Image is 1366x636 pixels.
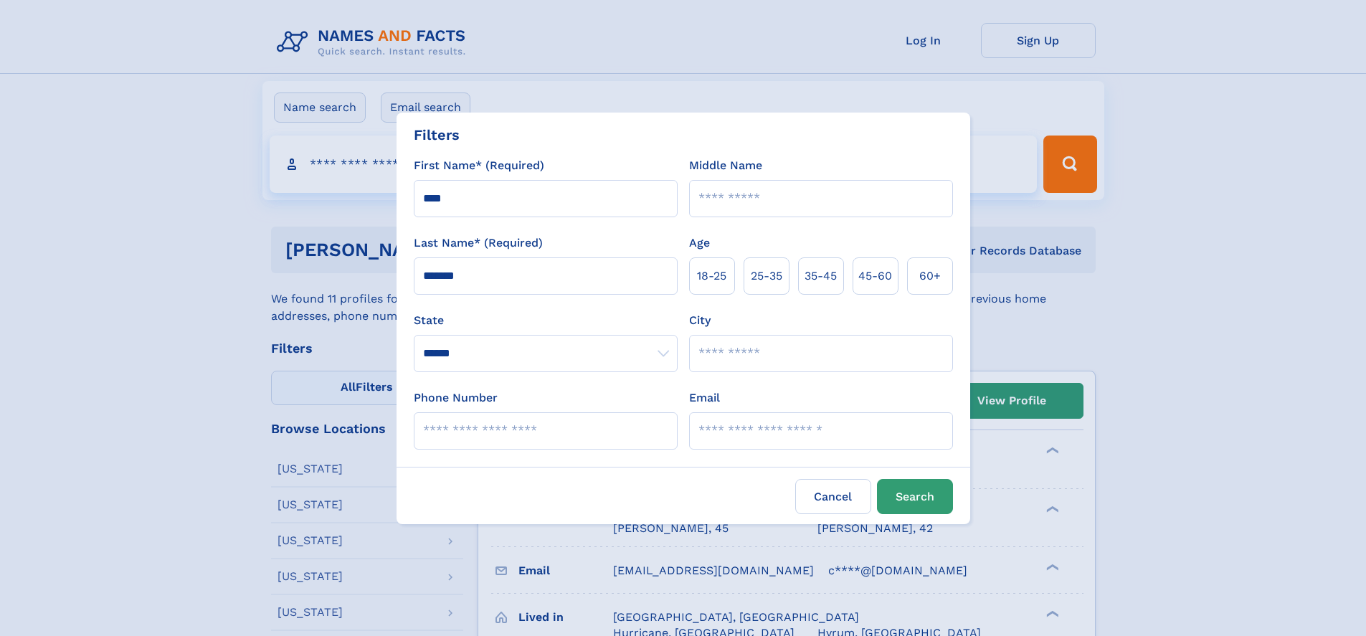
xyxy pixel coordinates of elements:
[858,267,892,285] span: 45‑60
[697,267,726,285] span: 18‑25
[689,234,710,252] label: Age
[414,157,544,174] label: First Name* (Required)
[689,312,711,329] label: City
[751,267,782,285] span: 25‑35
[689,389,720,407] label: Email
[919,267,941,285] span: 60+
[805,267,837,285] span: 35‑45
[795,479,871,514] label: Cancel
[689,157,762,174] label: Middle Name
[414,124,460,146] div: Filters
[414,389,498,407] label: Phone Number
[414,312,678,329] label: State
[414,234,543,252] label: Last Name* (Required)
[877,479,953,514] button: Search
